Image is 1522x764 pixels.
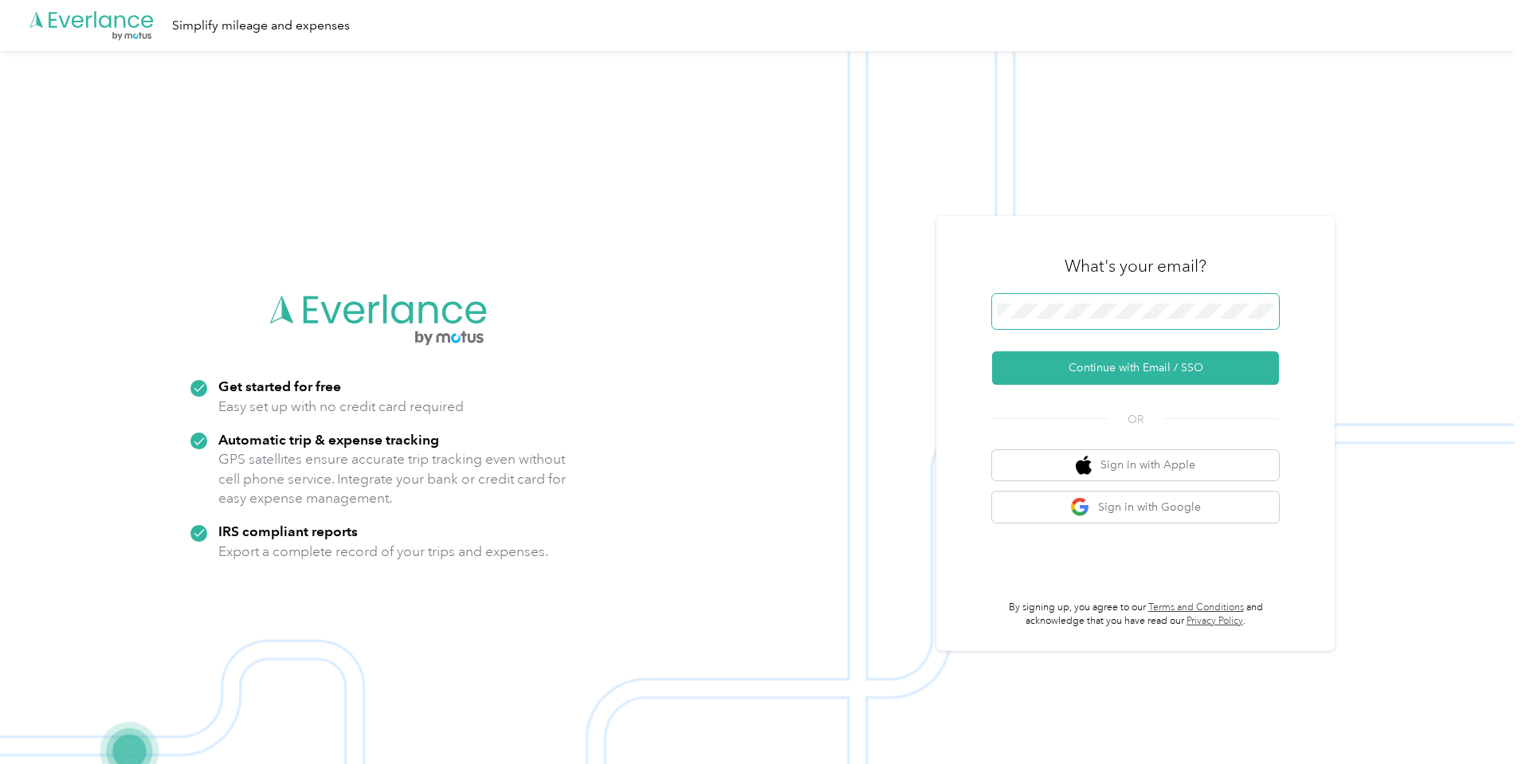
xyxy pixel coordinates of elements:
[172,16,350,36] div: Simplify mileage and expenses
[218,397,464,417] p: Easy set up with no credit card required
[1148,601,1244,613] a: Terms and Conditions
[218,378,341,394] strong: Get started for free
[1070,497,1090,517] img: google logo
[1076,456,1092,476] img: apple logo
[218,523,358,539] strong: IRS compliant reports
[1108,411,1163,428] span: OR
[992,351,1279,385] button: Continue with Email / SSO
[992,450,1279,481] button: apple logoSign in with Apple
[218,449,567,508] p: GPS satellites ensure accurate trip tracking even without cell phone service. Integrate your bank...
[992,601,1279,629] p: By signing up, you agree to our and acknowledge that you have read our .
[1065,255,1206,277] h3: What's your email?
[1187,615,1243,627] a: Privacy Policy
[218,431,439,448] strong: Automatic trip & expense tracking
[218,542,548,562] p: Export a complete record of your trips and expenses.
[992,492,1279,523] button: google logoSign in with Google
